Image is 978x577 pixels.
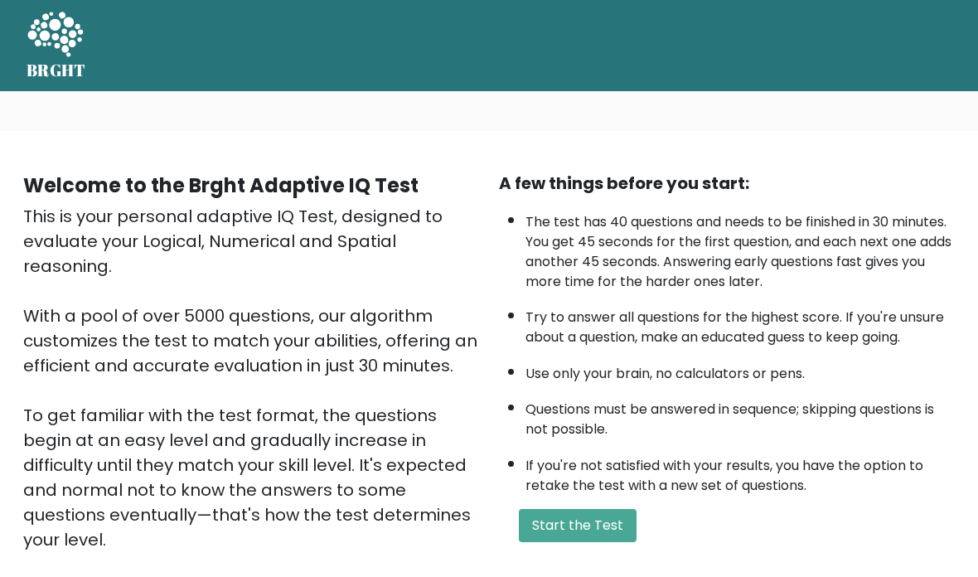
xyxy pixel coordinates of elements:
[499,171,955,196] div: A few things before you start:
[525,356,955,384] li: Use only your brain, no calculators or pens.
[525,391,955,439] li: Questions must be answered in sequence; skipping questions is not possible.
[525,448,955,496] li: If you're not satisfied with your results, you have the option to retake the test with a new set ...
[525,204,955,292] li: The test has 40 questions and needs to be finished in 30 minutes. You get 45 seconds for the firs...
[27,61,86,80] h5: BRGHT
[23,172,419,199] b: Welcome to the Brght Adaptive IQ Test
[519,509,637,542] button: Start the Test
[525,299,955,347] li: Try to answer all questions for the highest score. If you're unsure about a question, make an edu...
[27,7,86,85] a: BRGHT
